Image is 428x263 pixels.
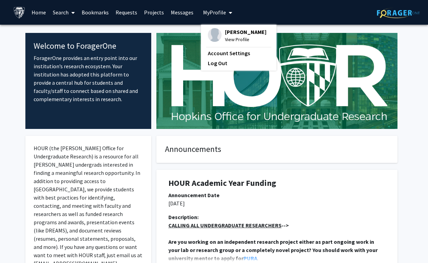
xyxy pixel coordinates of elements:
span: [PERSON_NAME] [225,28,266,36]
a: Messages [167,0,197,24]
span: View Profile [225,36,266,43]
p: . [168,238,385,262]
img: Cover Image [156,33,397,129]
h4: Welcome to ForagerOne [34,41,143,51]
a: PURA [243,255,257,262]
h4: Announcements [165,144,389,154]
strong: Are you working on an independent research project either as part ongoing work in your lab or res... [168,238,379,262]
a: Projects [141,0,167,24]
a: Search [49,0,78,24]
p: [DATE] [168,199,385,207]
img: Johns Hopkins University Logo [13,7,25,19]
a: Bookmarks [78,0,112,24]
img: Profile Picture [208,28,222,42]
div: Announcement Date [168,191,385,199]
a: Requests [112,0,141,24]
a: Account Settings [208,49,270,57]
u: CALLING ALL UNDERGRADUATE RESEARCHERS [168,222,282,229]
div: Description: [168,213,385,221]
h1: HOUR Academic Year Funding [168,178,385,188]
img: ForagerOne Logo [377,8,420,18]
strong: --> [168,222,289,229]
div: Profile Picture[PERSON_NAME]View Profile [208,28,266,43]
p: ForagerOne provides an entry point into our institution’s research ecosystem. Your institution ha... [34,54,143,103]
span: My Profile [203,9,226,16]
a: Log Out [208,59,270,67]
a: Home [28,0,49,24]
iframe: Chat [5,232,29,258]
